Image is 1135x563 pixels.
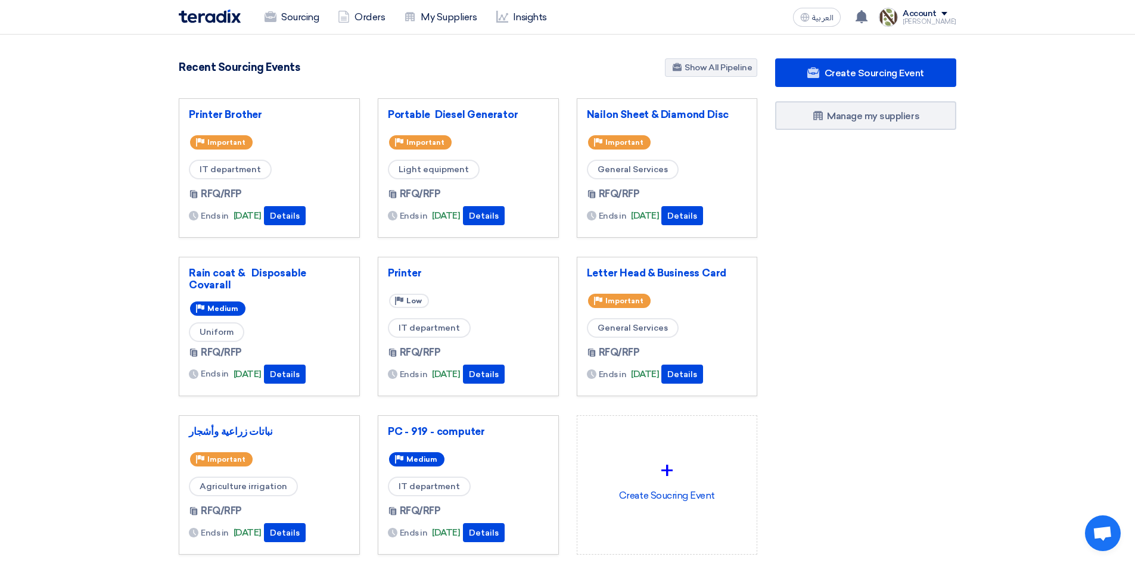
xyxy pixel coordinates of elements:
[255,4,328,30] a: Sourcing
[487,4,556,30] a: Insights
[328,4,394,30] a: Orders
[432,209,460,223] span: [DATE]
[587,453,748,489] div: +
[587,160,679,179] span: General Services
[587,108,748,120] a: Nailon Sheet & Diamond Disc
[463,206,505,225] button: Details
[1085,515,1121,551] div: Open chat
[587,318,679,338] span: General Services
[388,477,471,496] span: IT department
[189,108,350,120] a: Printer Brother
[179,10,241,23] img: Teradix logo
[463,365,505,384] button: Details
[661,365,703,384] button: Details
[201,368,229,380] span: Ends in
[463,523,505,542] button: Details
[599,346,640,360] span: RFQ/RFP
[825,67,924,79] span: Create Sourcing Event
[388,160,480,179] span: Light equipment
[388,108,549,120] a: Portable Diesel Generator
[201,346,242,360] span: RFQ/RFP
[631,209,659,223] span: [DATE]
[432,526,460,540] span: [DATE]
[207,455,245,464] span: Important
[400,210,428,222] span: Ends in
[400,346,441,360] span: RFQ/RFP
[599,368,627,381] span: Ends in
[264,523,306,542] button: Details
[189,477,298,496] span: Agriculture irrigation
[207,138,245,147] span: Important
[388,318,471,338] span: IT department
[879,8,898,27] img: Screenshot___1756930143446.png
[812,14,834,22] span: العربية
[189,160,272,179] span: IT department
[201,504,242,518] span: RFQ/RFP
[793,8,841,27] button: العربية
[234,368,262,381] span: [DATE]
[631,368,659,381] span: [DATE]
[406,138,444,147] span: Important
[201,187,242,201] span: RFQ/RFP
[179,61,300,74] h4: Recent Sourcing Events
[189,322,244,342] span: Uniform
[201,527,229,539] span: Ends in
[406,455,437,464] span: Medium
[605,138,643,147] span: Important
[432,368,460,381] span: [DATE]
[394,4,486,30] a: My Suppliers
[388,425,549,437] a: PC - 919 - computer
[400,504,441,518] span: RFQ/RFP
[599,187,640,201] span: RFQ/RFP
[189,267,350,291] a: Rain coat & Disposable Covarall
[587,425,748,530] div: Create Soucring Event
[665,58,757,77] a: Show All Pipeline
[903,9,937,19] div: Account
[587,267,748,279] a: Letter Head & Business Card
[201,210,229,222] span: Ends in
[406,297,422,305] span: Low
[264,365,306,384] button: Details
[388,267,549,279] a: Printer
[189,425,350,437] a: نباتات زراعية وأشجار
[400,527,428,539] span: Ends in
[264,206,306,225] button: Details
[903,18,956,25] div: [PERSON_NAME]
[605,297,643,305] span: Important
[234,526,262,540] span: [DATE]
[234,209,262,223] span: [DATE]
[207,304,238,313] span: Medium
[400,187,441,201] span: RFQ/RFP
[661,206,703,225] button: Details
[400,368,428,381] span: Ends in
[599,210,627,222] span: Ends in
[775,101,956,130] a: Manage my suppliers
